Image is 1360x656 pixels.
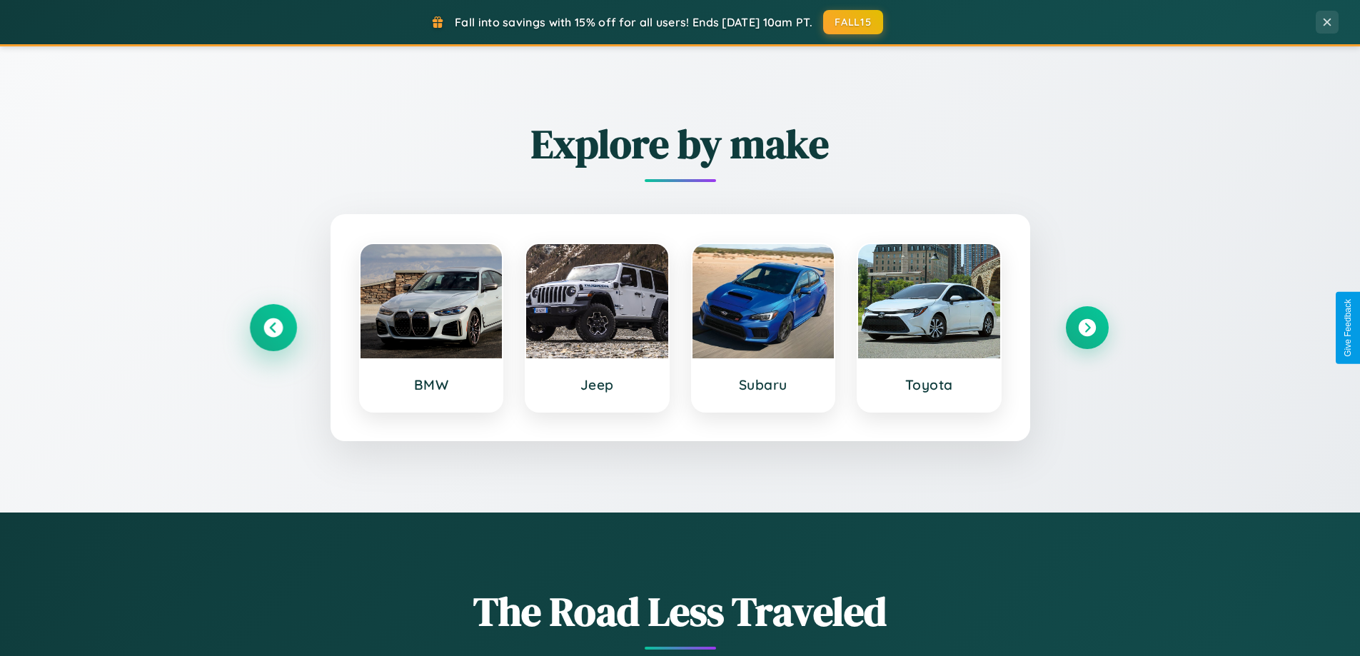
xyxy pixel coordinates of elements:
[252,584,1109,639] h1: The Road Less Traveled
[1343,299,1353,357] div: Give Feedback
[872,376,986,393] h3: Toyota
[823,10,883,34] button: FALL15
[252,116,1109,171] h2: Explore by make
[375,376,488,393] h3: BMW
[540,376,654,393] h3: Jeep
[455,15,812,29] span: Fall into savings with 15% off for all users! Ends [DATE] 10am PT.
[707,376,820,393] h3: Subaru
